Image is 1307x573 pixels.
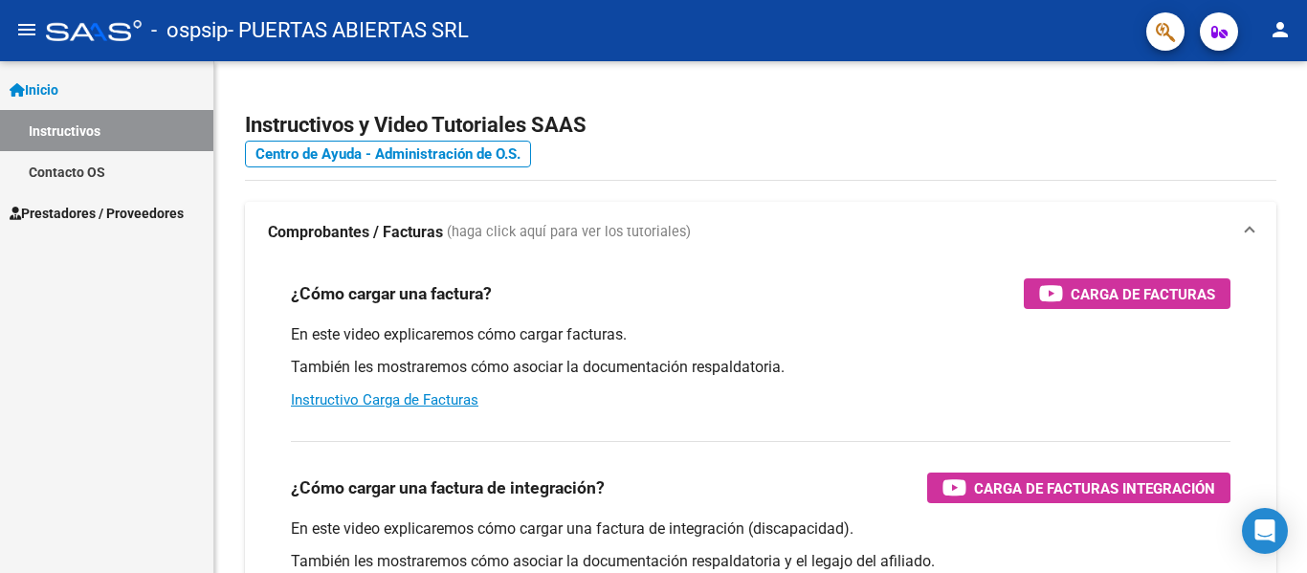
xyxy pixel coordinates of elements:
[291,391,478,408] a: Instructivo Carga de Facturas
[1242,508,1288,554] div: Open Intercom Messenger
[291,551,1230,572] p: También les mostraremos cómo asociar la documentación respaldatoria y el legajo del afiliado.
[245,202,1276,263] mat-expansion-panel-header: Comprobantes / Facturas (haga click aquí para ver los tutoriales)
[291,518,1230,540] p: En este video explicaremos cómo cargar una factura de integración (discapacidad).
[291,474,605,501] h3: ¿Cómo cargar una factura de integración?
[245,107,1276,143] h2: Instructivos y Video Tutoriales SAAS
[10,79,58,100] span: Inicio
[245,141,531,167] a: Centro de Ayuda - Administración de O.S.
[927,473,1230,503] button: Carga de Facturas Integración
[291,357,1230,378] p: También les mostraremos cómo asociar la documentación respaldatoria.
[291,324,1230,345] p: En este video explicaremos cómo cargar facturas.
[151,10,228,52] span: - ospsip
[1024,278,1230,309] button: Carga de Facturas
[228,10,469,52] span: - PUERTAS ABIERTAS SRL
[291,280,492,307] h3: ¿Cómo cargar una factura?
[10,203,184,224] span: Prestadores / Proveedores
[447,222,691,243] span: (haga click aquí para ver los tutoriales)
[974,476,1215,500] span: Carga de Facturas Integración
[15,18,38,41] mat-icon: menu
[1071,282,1215,306] span: Carga de Facturas
[268,222,443,243] strong: Comprobantes / Facturas
[1269,18,1292,41] mat-icon: person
